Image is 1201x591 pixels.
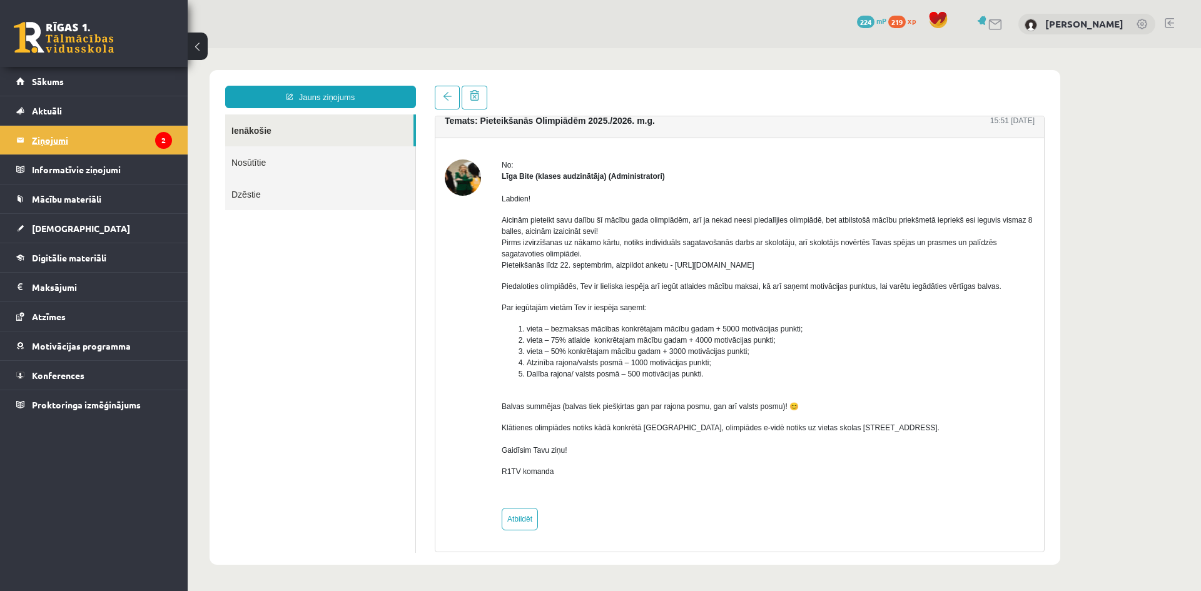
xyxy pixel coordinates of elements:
p: R1TV komanda [314,418,847,429]
p: Piedaloties olimpiādēs, Tev ir lieliska iespēja arī iegūt atlaides mācību maksai, kā arī saņemt m... [314,233,847,244]
a: 224 mP [857,16,886,26]
a: Informatīvie ziņojumi [16,155,172,184]
a: Ziņojumi2 [16,126,172,154]
a: Motivācijas programma [16,331,172,360]
p: Labdien! [314,145,847,156]
li: vieta – 75% atlaide konkrētajam mācību gadam + 4000 motivācijas punkti; [339,286,847,298]
span: Atzīmes [32,311,66,322]
span: Motivācijas programma [32,340,131,351]
span: Aktuāli [32,105,62,116]
img: Līga Bite (klases audzinātāja) [257,111,293,148]
a: Rīgas 1. Tālmācības vidusskola [14,22,114,53]
img: Sandijs Lakstīgala [1025,19,1037,31]
span: Mācību materiāli [32,193,101,205]
span: [DEMOGRAPHIC_DATA] [32,223,130,234]
legend: Maksājumi [32,273,172,301]
span: Sākums [32,76,64,87]
span: Digitālie materiāli [32,252,106,263]
p: Klātienes olimpiādes notiks kādā konkrētā [GEOGRAPHIC_DATA], olimpiādes e-vidē notiks uz vietas s... [314,374,847,408]
span: Proktoringa izmēģinājums [32,399,141,410]
p: Par iegūtajām vietām Tev ir iespēja saņemt: [314,254,847,265]
a: Atbildēt [314,460,350,482]
div: No: [314,111,847,123]
a: Digitālie materiāli [16,243,172,272]
a: Mācību materiāli [16,184,172,213]
div: 15:51 [DATE] [803,67,847,78]
a: Proktoringa izmēģinājums [16,390,172,419]
strong: Līga Bite (klases audzinātāja) (Administratori) [314,124,477,133]
li: vieta – bezmaksas mācības konkrētajam mācību gadam + 5000 motivācijas punkti; [339,275,847,286]
span: 224 [857,16,874,28]
a: Atzīmes [16,302,172,331]
span: Konferences [32,370,84,381]
span: xp [908,16,916,26]
a: 219 xp [888,16,922,26]
span: 219 [888,16,906,28]
a: Maksājumi [16,273,172,301]
a: [PERSON_NAME] [1045,18,1123,30]
iframe: To enrich screen reader interactions, please activate Accessibility in Grammarly extension settings [188,48,1201,588]
i: 2 [155,132,172,149]
span: mP [876,16,886,26]
legend: Ziņojumi [32,126,172,154]
a: Konferences [16,361,172,390]
a: Sākums [16,67,172,96]
a: Aktuāli [16,96,172,125]
p: Balvas summējas (balvas tiek piešķirtas gan par rajona posmu, gan arī valsts posmu)! 😊 [314,353,847,364]
li: Dalība rajona/ valsts posmā – 500 motivācijas punkti. [339,320,847,331]
a: [DEMOGRAPHIC_DATA] [16,214,172,243]
li: vieta – 50% konkrētajam mācību gadam + 3000 motivācijas punkti; [339,298,847,309]
p: Aicinām pieteikt savu dalību šī mācību gada olimpiādēm, arī ja nekad neesi piedalījies olimpiādē,... [314,166,847,223]
legend: Informatīvie ziņojumi [32,155,172,184]
li: Atzinība rajona/valsts posmā – 1000 motivācijas punkti; [339,309,847,320]
h4: Temats: Pieteikšanās Olimpiādēm 2025./2026. m.g. [257,68,467,78]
